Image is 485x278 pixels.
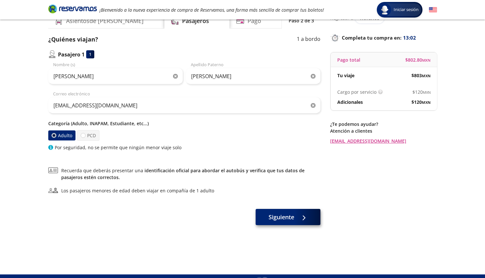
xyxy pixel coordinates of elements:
[423,90,431,95] small: MXN
[422,73,431,78] small: MXN
[256,209,320,225] button: Siguiente
[48,35,98,44] p: ¿Quiénes viajan?
[405,56,431,63] span: $ 802.80
[182,17,209,25] h4: Pasajeros
[337,89,376,95] p: Cargo por servicio
[337,99,363,105] p: Adicionales
[289,17,314,24] p: Paso 2 de 3
[330,121,437,127] p: ¿Te podemos ayudar?
[411,72,431,79] span: $ 803
[337,56,360,63] p: Pago total
[422,100,431,105] small: MXN
[66,17,144,25] h4: Asientos de [PERSON_NAME]
[429,6,437,14] button: English
[86,50,94,58] div: 1
[422,58,431,63] small: MXN
[48,4,97,16] a: Brand Logo
[411,99,431,105] span: $ 120
[99,7,324,13] em: ¡Bienvenido a la nueva experiencia de compra de Reservamos, una forma más sencilla de comprar tus...
[412,89,431,95] span: $ 120
[391,6,421,13] span: Iniciar sesión
[55,144,181,151] p: Por seguridad, no se permite que ningún menor viaje solo
[330,127,437,134] p: Atención a clientes
[248,17,261,25] h4: Pago
[269,213,294,222] span: Siguiente
[48,68,183,84] input: Nombre (s)
[186,68,320,84] input: Apellido Paterno
[48,120,320,127] p: Categoría (Adulto, INAPAM, Estudiante, etc...)
[58,51,85,58] p: Pasajero 1
[61,167,305,180] a: identificación oficial para abordar el autobús y verifica que tus datos de pasajeros estén correc...
[297,35,320,44] p: 1 a bordo
[77,130,99,141] label: PCD
[61,187,214,194] div: Los pasajeros menores de edad deben viajar en compañía de 1 adulto
[337,72,354,79] p: Tu viaje
[330,138,437,144] a: [EMAIL_ADDRESS][DOMAIN_NAME]
[48,4,97,14] i: Brand Logo
[403,34,416,42] span: 13:02
[61,167,320,181] span: Recuerda que deberás presentar una
[330,33,437,42] p: Completa tu compra en :
[447,240,479,272] iframe: Messagebird Livechat Widget
[48,130,75,140] label: Adulto
[48,97,320,114] input: Correo electrónico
